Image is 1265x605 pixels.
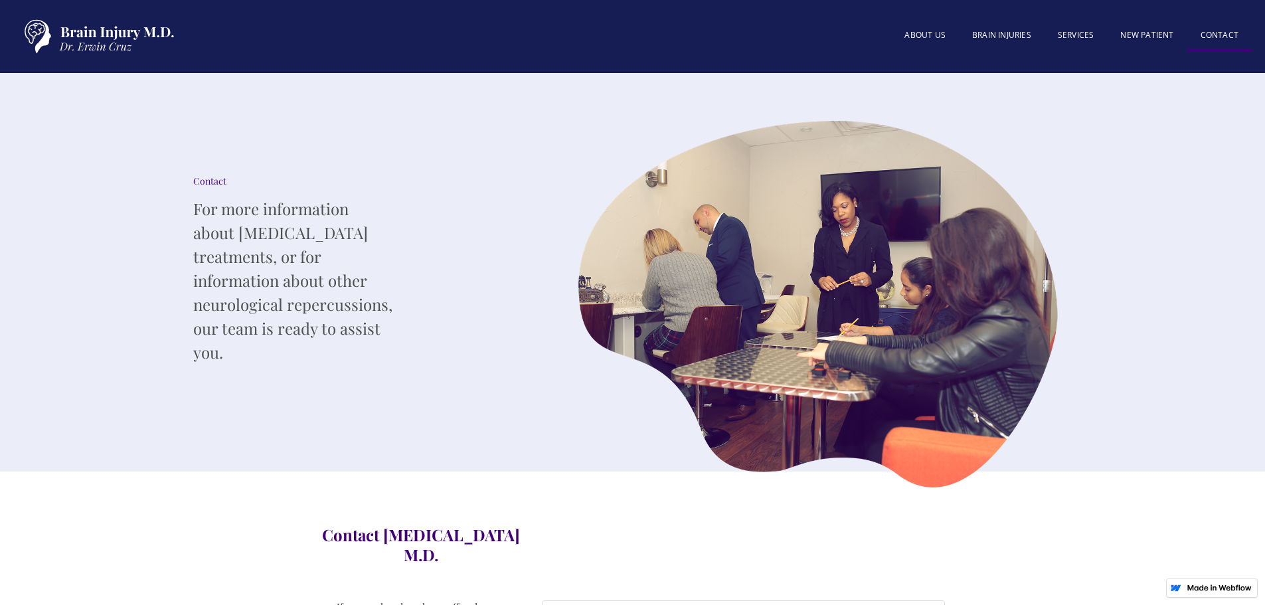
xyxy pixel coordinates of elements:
[13,13,179,60] a: home
[1107,22,1187,48] a: New patient
[193,197,392,364] p: For more information about [MEDICAL_DATA] treatments, or for information about other neurological...
[1187,22,1252,52] a: Contact
[193,175,392,188] div: Contact
[321,525,522,564] h3: Contact [MEDICAL_DATA] M.D.
[1045,22,1108,48] a: SERVICES
[1187,584,1252,591] img: Made in Webflow
[959,22,1045,48] a: BRAIN INJURIES
[891,22,959,48] a: About US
